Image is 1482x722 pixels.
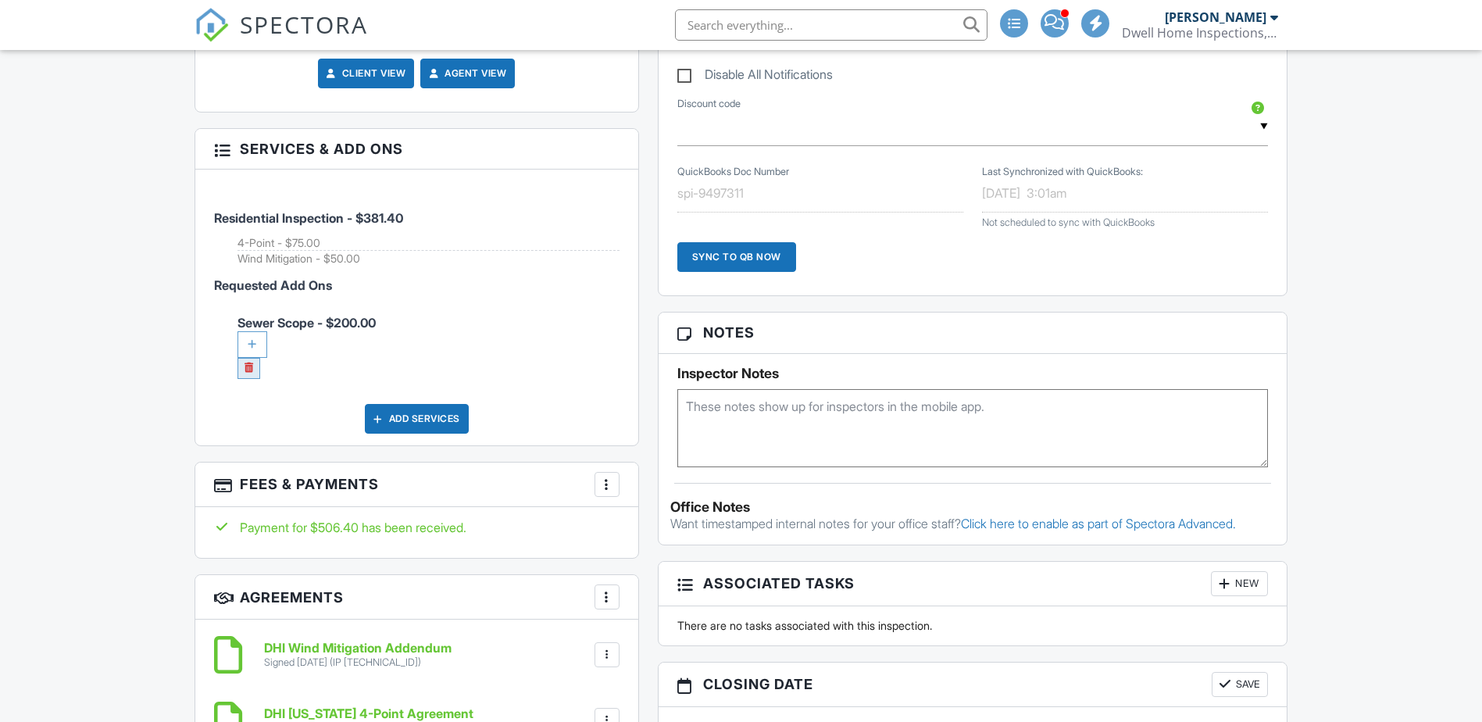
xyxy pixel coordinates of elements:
span: Residential Inspection - $381.40 [214,210,403,226]
input: Search everything... [675,9,987,41]
label: Last Synchronized with QuickBooks: [982,165,1143,179]
span: SPECTORA [240,8,368,41]
h3: Fees & Payments [195,463,638,507]
div: [PERSON_NAME] [1165,9,1266,25]
a: DHI Wind Mitigation Addendum Signed [DATE] (IP [TECHNICAL_ID]) [264,642,452,669]
span: Not scheduled to sync with QuickBooks [982,216,1155,228]
label: Discount code [677,97,741,111]
label: Disable All Notifications [677,67,833,87]
div: New [1211,571,1268,596]
a: Agent View [426,66,506,81]
div: Sync to QB Now [677,242,796,272]
button: Save [1212,672,1268,697]
a: Client View [323,66,406,81]
img: The Best Home Inspection Software - Spectora [195,8,229,42]
h6: Requested Add Ons [214,279,620,293]
li: Add on: Wind Mitigation [237,251,620,266]
h3: Agreements [195,575,638,620]
a: SPECTORA [195,21,368,54]
span: Closing date [703,674,813,695]
div: There are no tasks associated with this inspection. [668,618,1278,634]
h6: DHI Wind Mitigation Addendum [264,642,452,656]
a: Click here to enable as part of Spectora Advanced. [961,516,1236,531]
h5: Inspector Notes [677,366,1269,381]
span: Sewer Scope - $200.00 [237,315,620,374]
h3: Services & Add ons [195,129,638,170]
div: Office Notes [670,499,1276,515]
li: Service: Residential Inspection [214,181,620,279]
h6: DHI [US_STATE] 4-Point Agreement [264,707,473,721]
div: Payment for $506.40 has been received. [214,519,620,536]
div: Add Services [365,404,469,434]
h3: Notes [659,313,1287,353]
li: Add on: 4-Point [237,235,620,252]
div: Signed [DATE] (IP [TECHNICAL_ID]) [264,656,452,669]
div: Dwell Home Inspections, LLC [1122,25,1278,41]
p: Want timestamped internal notes for your office staff? [670,515,1276,532]
span: Associated Tasks [703,573,855,594]
label: QuickBooks Doc Number [677,165,789,179]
